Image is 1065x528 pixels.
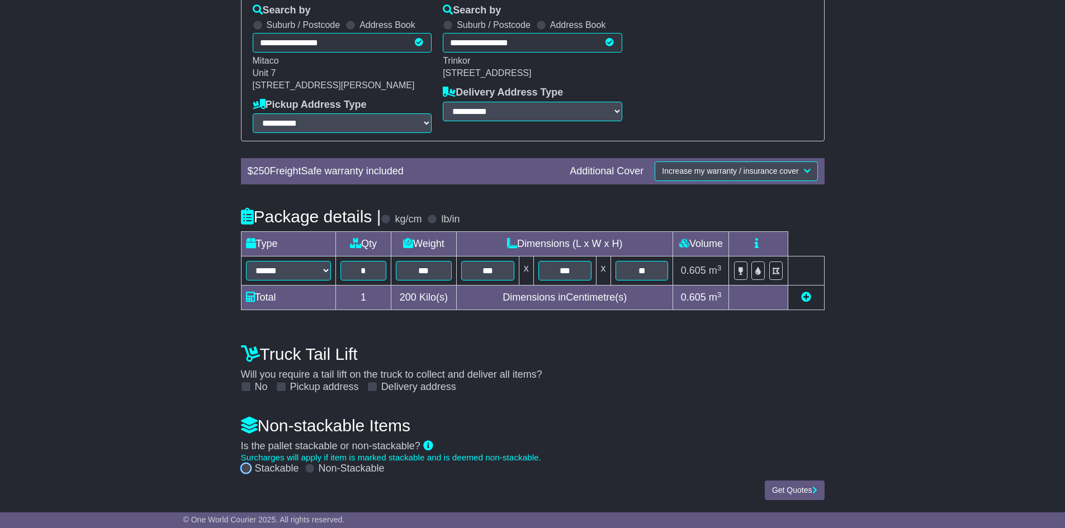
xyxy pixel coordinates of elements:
span: 200 [400,292,416,303]
td: x [596,256,610,286]
label: No [255,381,268,393]
sup: 3 [717,291,722,299]
span: Unit 7 [253,68,276,78]
a: Add new item [801,292,811,303]
label: Non-Stackable [319,463,385,475]
td: Kilo(s) [391,286,456,310]
td: Qty [335,232,391,256]
label: Delivery Address Type [443,87,563,99]
td: Dimensions (L x W x H) [456,232,673,256]
td: Weight [391,232,456,256]
span: [STREET_ADDRESS] [443,68,531,78]
span: Is the pallet stackable or non-stackable? [241,440,420,451]
span: 0.605 [681,292,706,303]
div: Surcharges will apply if item is marked stackable and is deemed non-stackable. [241,453,825,463]
h4: Package details | [241,207,381,226]
span: [STREET_ADDRESS][PERSON_NAME] [253,80,415,90]
span: Increase my warranty / insurance cover [662,167,798,175]
span: Mitaco [253,56,279,65]
label: lb/in [441,213,460,226]
label: Suburb / Postcode [457,20,531,30]
label: kg/cm [395,213,422,226]
sup: 3 [717,264,722,272]
span: m [709,265,722,276]
label: Search by [253,4,311,17]
h4: Non-stackable Items [241,416,825,435]
span: m [709,292,722,303]
label: Stackable [255,463,299,475]
span: 0.605 [681,265,706,276]
label: Pickup Address Type [253,99,367,111]
div: $ FreightSafe warranty included [242,165,565,178]
label: Suburb / Postcode [267,20,340,30]
td: Dimensions in Centimetre(s) [456,286,673,310]
td: Type [241,232,335,256]
label: Delivery address [381,381,456,393]
td: Volume [673,232,729,256]
button: Increase my warranty / insurance cover [655,161,817,181]
td: 1 [335,286,391,310]
div: Will you require a tail lift on the truck to collect and deliver all items? [235,339,830,393]
label: Search by [443,4,501,17]
span: Trinkor [443,56,470,65]
label: Pickup address [290,381,359,393]
span: © One World Courier 2025. All rights reserved. [183,515,345,524]
label: Address Book [359,20,415,30]
label: Address Book [550,20,606,30]
td: Total [241,286,335,310]
div: Additional Cover [564,165,649,178]
span: 250 [253,165,270,177]
button: Get Quotes [765,481,825,500]
td: x [519,256,533,286]
h4: Truck Tail Lift [241,345,825,363]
